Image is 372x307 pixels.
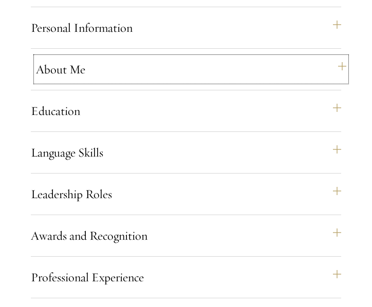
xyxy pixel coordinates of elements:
button: Awards and Recognition [31,223,341,248]
button: Personal Information [31,15,341,40]
button: About Me [36,57,346,82]
button: Language Skills [31,140,341,165]
button: Education [31,99,341,123]
button: Leadership Roles [31,182,341,206]
button: Professional Experience [31,265,341,290]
